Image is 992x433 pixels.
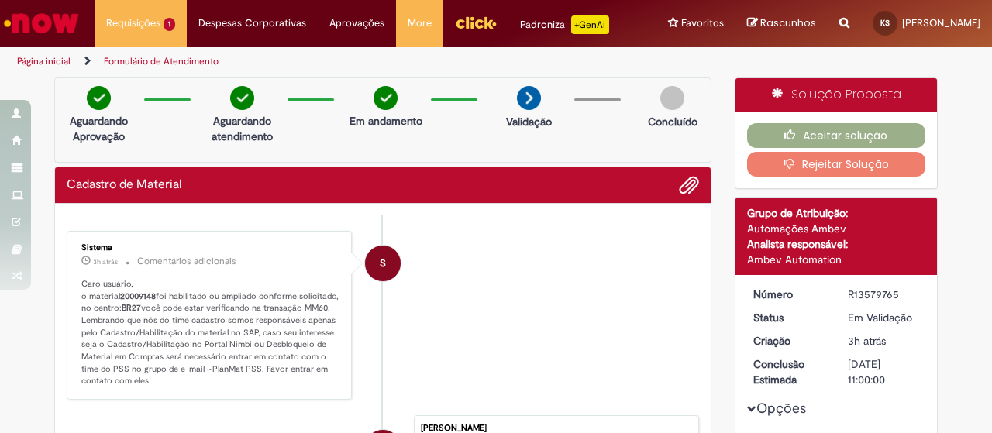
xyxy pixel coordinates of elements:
dt: Status [742,310,837,325]
img: check-circle-green.png [230,86,254,110]
dt: Número [742,287,837,302]
dt: Criação [742,333,837,349]
dt: Conclusão Estimada [742,356,837,387]
span: Requisições [106,15,160,31]
div: System [365,246,401,281]
span: S [380,245,386,282]
ul: Trilhas de página [12,47,649,76]
span: 1 [164,18,175,31]
img: ServiceNow [2,8,81,39]
span: Despesas Corporativas [198,15,306,31]
p: +GenAi [571,15,609,34]
p: Aguardando atendimento [205,113,280,144]
span: [PERSON_NAME] [902,16,980,29]
button: Aceitar solução [747,123,926,148]
img: check-circle-green.png [87,86,111,110]
button: Adicionar anexos [679,175,699,195]
img: check-circle-green.png [374,86,398,110]
span: KS [880,18,890,28]
div: Sistema [81,243,339,253]
span: 3h atrás [93,257,118,266]
p: Validação [506,114,552,129]
span: Aprovações [329,15,384,31]
time: 30/09/2025 08:38:59 [93,257,118,266]
div: Ambev Automation [747,252,926,267]
div: Padroniza [520,15,609,34]
time: 30/09/2025 08:38:42 [848,334,886,348]
span: Rascunhos [760,15,816,30]
h2: Cadastro de Material Histórico de tíquete [67,178,182,192]
p: Caro usuário, o material foi habilitado ou ampliado conforme solicitado, no centro: você pode est... [81,278,339,387]
a: Rascunhos [747,16,816,31]
div: Em Validação [848,310,920,325]
p: Em andamento [350,113,422,129]
div: Analista responsável: [747,236,926,252]
small: Comentários adicionais [137,255,236,268]
span: More [408,15,432,31]
span: 3h atrás [848,334,886,348]
div: Automações Ambev [747,221,926,236]
div: [PERSON_NAME] [421,424,691,433]
a: Formulário de Atendimento [104,55,219,67]
a: Página inicial [17,55,71,67]
img: img-circle-grey.png [660,86,684,110]
div: R13579765 [848,287,920,302]
div: Solução Proposta [735,78,938,112]
img: click_logo_yellow_360x200.png [455,11,497,34]
span: Favoritos [681,15,724,31]
div: [DATE] 11:00:00 [848,356,920,387]
b: BR27 [122,302,141,314]
button: Rejeitar Solução [747,152,926,177]
b: 20009148 [120,290,156,302]
div: 30/09/2025 08:38:42 [848,333,920,349]
img: arrow-next.png [517,86,541,110]
p: Concluído [648,114,697,129]
p: Aguardando Aprovação [61,113,136,144]
div: Grupo de Atribuição: [747,205,926,221]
